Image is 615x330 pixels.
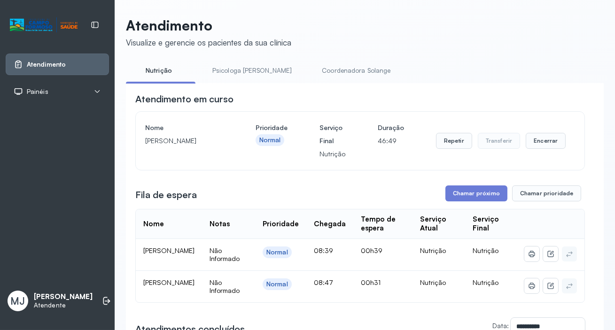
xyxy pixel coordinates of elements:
[126,17,291,34] p: Atendimento
[143,246,195,254] span: [PERSON_NAME]
[143,278,195,286] span: [PERSON_NAME]
[145,121,224,134] h4: Nome
[312,63,400,78] a: Coordenadora Solange
[319,147,346,161] p: Nutrição
[135,92,234,106] h3: Atendimento em curso
[10,17,78,33] img: Logotipo do estabelecimento
[314,246,333,254] span: 08:39
[14,60,101,69] a: Atendimento
[378,121,404,134] h4: Duração
[361,246,382,254] span: 00h39
[143,220,164,229] div: Nome
[263,220,299,229] div: Prioridade
[361,278,381,286] span: 00h31
[314,220,346,229] div: Chegada
[27,88,48,96] span: Painéis
[210,246,240,263] span: Não Informado
[135,188,197,201] h3: Fila de espera
[492,322,509,330] label: Data:
[34,292,93,301] p: [PERSON_NAME]
[478,133,521,149] button: Transferir
[203,63,301,78] a: Psicologa [PERSON_NAME]
[420,246,458,255] div: Nutrição
[126,63,192,78] a: Nutrição
[266,280,288,288] div: Normal
[473,246,498,254] span: Nutrição
[145,134,224,147] p: [PERSON_NAME]
[361,215,405,233] div: Tempo de espera
[256,121,288,134] h4: Prioridade
[210,220,230,229] div: Notas
[526,133,566,149] button: Encerrar
[34,301,93,309] p: Atendente
[420,278,458,287] div: Nutrição
[512,185,582,201] button: Chamar prioridade
[266,248,288,256] div: Normal
[27,61,66,69] span: Atendimento
[473,278,498,286] span: Nutrição
[420,215,458,233] div: Serviço Atual
[210,278,240,295] span: Não Informado
[378,134,404,147] p: 46:49
[259,136,281,144] div: Normal
[126,38,291,47] div: Visualize e gerencie os pacientes da sua clínica
[445,185,507,201] button: Chamar próximo
[436,133,472,149] button: Repetir
[473,215,509,233] div: Serviço Final
[319,121,346,147] h4: Serviço Final
[314,278,333,286] span: 08:47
